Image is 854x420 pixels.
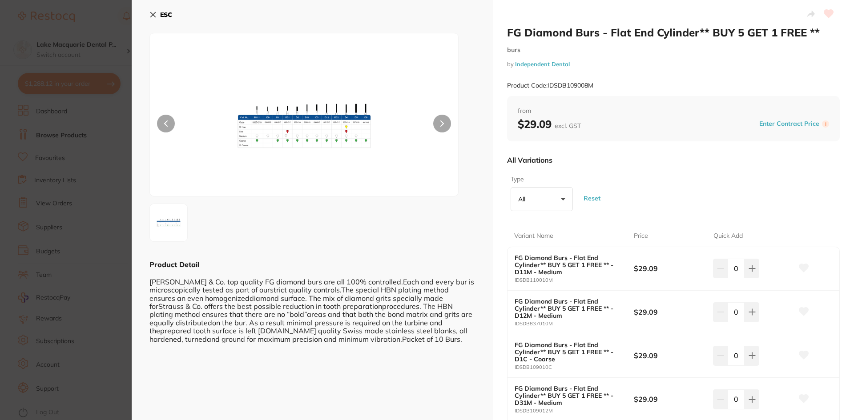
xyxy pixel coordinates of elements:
p: All Variations [507,156,552,164]
h2: FG Diamond Burs - Flat End Cylinder** BUY 5 GET 1 FREE ** [507,26,840,39]
b: FG Diamond Burs - Flat End Cylinder** BUY 5 GET 1 FREE ** - D11M - Medium [515,254,622,276]
b: $29.09 [518,117,581,131]
small: by [507,61,840,68]
img: MjA [153,207,185,239]
b: $29.09 [634,307,705,317]
button: ESC [149,7,172,22]
p: Price [634,232,648,240]
small: burs [507,46,840,54]
b: FG Diamond Burs - Flat End Cylinder** BUY 5 GET 1 FREE ** - D12M - Medium [515,298,622,319]
label: i [822,120,829,128]
p: Variant Name [514,232,553,240]
b: FG Diamond Burs - Flat End Cylinder** BUY 5 GET 1 FREE ** - D31M - Medium [515,385,622,406]
div: [PERSON_NAME] & Co. top quality FG diamond burs are all 100% controlled.Each and every bur is mic... [149,269,475,343]
label: Type [511,175,570,184]
b: FG Diamond Burs - Flat End Cylinder** BUY 5 GET 1 FREE ** - D1C - Coarse [515,341,622,363]
button: Enter Contract Price [757,120,822,128]
b: Product Detail [149,260,199,269]
small: Product Code: IDSDB109008M [507,82,593,89]
small: IDSDB110010M [515,277,634,283]
small: IDSDB837010M [515,321,634,327]
p: Quick Add [713,232,743,240]
b: $29.09 [634,264,705,273]
span: from [518,107,829,116]
p: All [518,195,529,203]
span: excl. GST [555,122,581,130]
b: $29.09 [634,351,705,360]
b: $29.09 [634,394,705,404]
button: Reset [581,182,603,215]
a: Independent Dental [515,60,570,68]
b: ESC [160,11,172,19]
small: IDSDB109010C [515,364,634,370]
small: IDSDB109012M [515,408,634,414]
button: All [511,187,573,211]
img: MjA [212,56,397,196]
